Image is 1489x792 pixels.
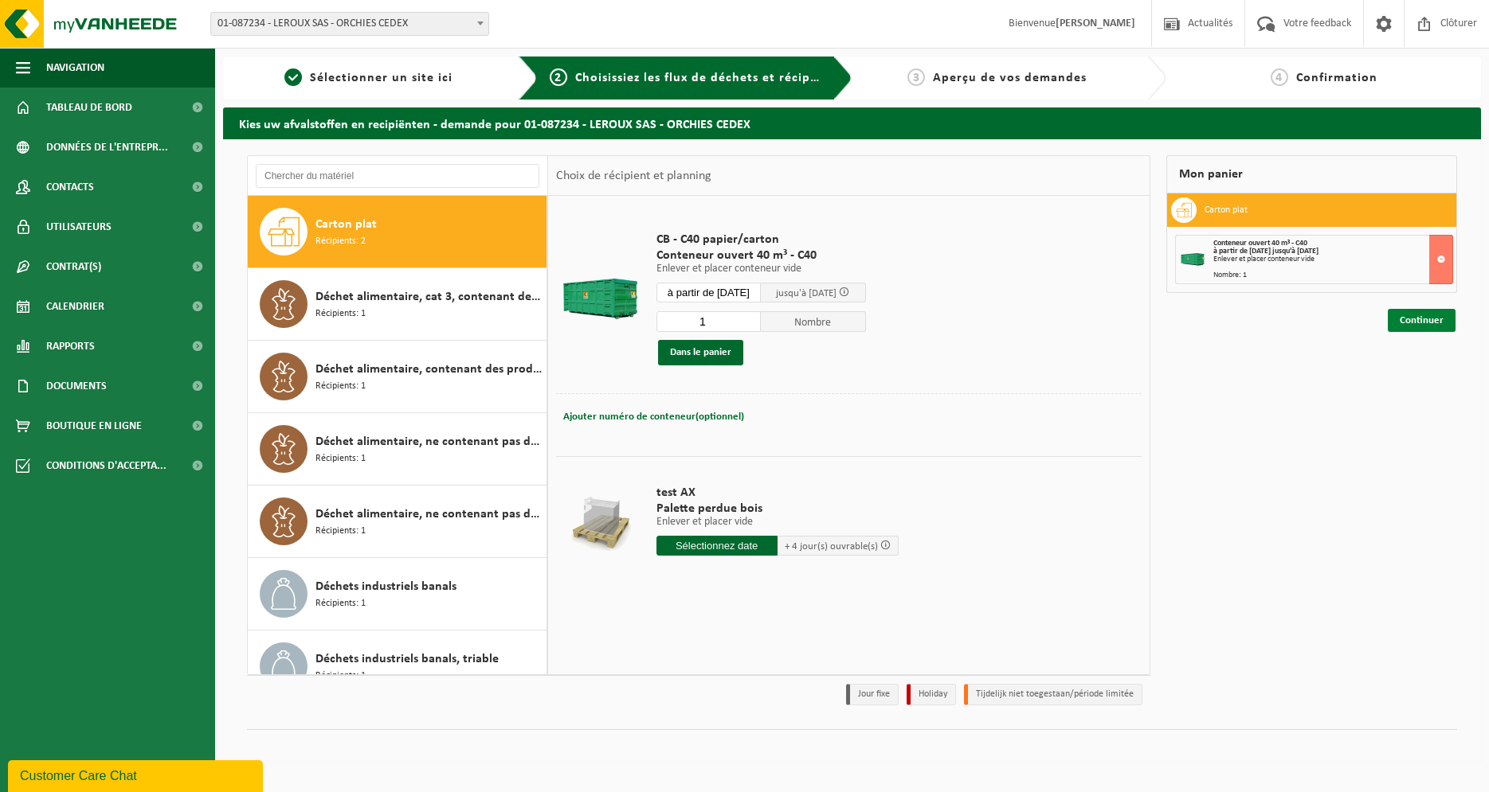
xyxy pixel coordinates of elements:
button: Déchet alimentaire, ne contenant pas de produits d'origine animale, emballage verre Récipients: 1 [248,413,547,486]
p: Enlever et placer conteneur vide [656,263,866,275]
span: CB - C40 papier/carton [656,232,866,248]
span: Rapports [46,326,95,366]
span: Données de l'entrepr... [46,127,168,167]
span: 01-087234 - LEROUX SAS - ORCHIES CEDEX [211,13,488,35]
span: + 4 jour(s) ouvrable(s) [785,541,878,552]
span: Sélectionner un site ici [310,72,453,84]
h2: Kies uw afvalstoffen en recipiënten - demande pour 01-087234 - LEROUX SAS - ORCHIES CEDEX [223,107,1481,139]
span: Conteneur ouvert 40 m³ - C40 [656,248,866,263]
span: Aperçu de vos demandes [933,72,1087,84]
span: Déchet alimentaire, cat 3, contenant des produits d'origine animale, emballage synthétique [315,287,543,306]
button: Déchet alimentaire, contenant des produits d'origine animale, emballage verre, cat 3 Récipients: 1 [248,341,547,413]
span: Déchets industriels banals [315,577,456,596]
button: Déchet alimentaire, ne contenant pas de produits d'origine animale, non emballé Récipients: 1 [248,486,547,558]
span: 2 [550,68,567,86]
span: Palette perdue bois [656,501,899,517]
span: Choisissiez les flux de déchets et récipients [575,72,841,84]
button: Ajouter numéro de conteneur(optionnel) [562,406,746,428]
span: Conteneur ouvert 40 m³ - C40 [1213,239,1307,248]
span: Boutique en ligne [46,406,142,446]
span: Déchets industriels banals, triable [315,650,499,669]
button: Déchet alimentaire, cat 3, contenant des produits d'origine animale, emballage synthétique Récipi... [248,268,547,341]
span: 01-087234 - LEROUX SAS - ORCHIES CEDEX [210,12,489,36]
li: Holiday [907,684,956,705]
span: Récipients: 1 [315,596,366,611]
a: 1Sélectionner un site ici [231,68,506,88]
span: 1 [284,68,302,86]
span: Récipients: 1 [315,451,366,466]
button: Dans le panier [658,340,743,365]
span: Déchet alimentaire, contenant des produits d'origine animale, emballage verre, cat 3 [315,360,543,379]
span: Carton plat [315,215,377,234]
span: Utilisateurs [46,207,112,247]
li: Jour fixe [846,684,899,705]
input: Sélectionnez date [656,536,778,556]
input: Sélectionnez date [656,283,762,302]
button: Carton plat Récipients: 2 [248,196,547,268]
span: Tableau de bord [46,88,132,127]
p: Enlever et placer vide [656,517,899,528]
span: Documents [46,366,107,406]
span: Contrat(s) [46,247,101,287]
div: Nombre: 1 [1213,271,1452,279]
span: Récipients: 1 [315,306,366,322]
span: Contacts [46,167,94,207]
span: Ajouter numéro de conteneur(optionnel) [563,412,744,422]
li: Tijdelijk niet toegestaan/période limitée [964,684,1142,705]
div: Enlever et placer conteneur vide [1213,256,1452,263]
span: Récipients: 1 [315,524,366,539]
strong: [PERSON_NAME] [1056,18,1135,29]
span: test AX [656,485,899,501]
span: Déchet alimentaire, ne contenant pas de produits d'origine animale, emballage verre [315,432,543,451]
span: Récipients: 2 [315,234,366,249]
span: Confirmation [1296,72,1377,84]
strong: à partir de [DATE] jusqu'à [DATE] [1213,247,1319,256]
span: Récipients: 1 [315,669,366,684]
button: Déchets industriels banals Récipients: 1 [248,558,547,630]
span: jusqu'à [DATE] [776,288,837,298]
span: 3 [907,68,925,86]
button: Déchets industriels banals, triable Récipients: 1 [248,630,547,703]
span: Nombre [761,311,866,332]
span: Récipients: 1 [315,379,366,394]
span: Déchet alimentaire, ne contenant pas de produits d'origine animale, non emballé [315,505,543,524]
span: Calendrier [46,287,104,326]
span: Conditions d'accepta... [46,446,167,486]
a: Continuer [1388,309,1456,332]
input: Chercher du matériel [256,164,539,188]
span: 4 [1271,68,1288,86]
h3: Carton plat [1205,197,1248,223]
span: Navigation [46,48,104,88]
div: Mon panier [1166,155,1457,193]
div: Choix de récipient et planning [548,156,719,196]
iframe: chat widget [8,757,266,792]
